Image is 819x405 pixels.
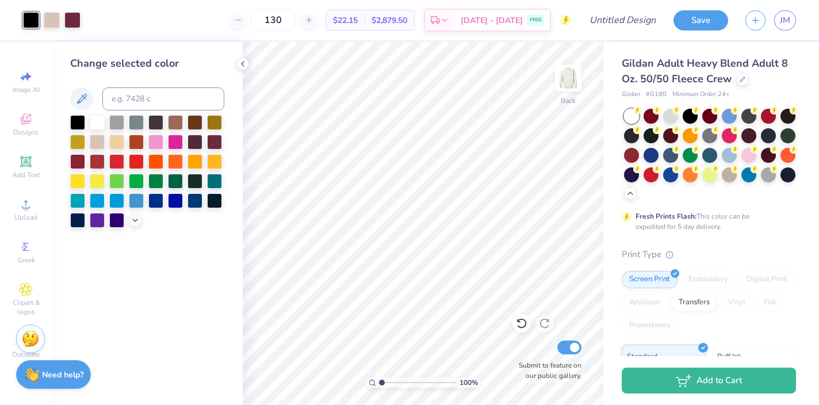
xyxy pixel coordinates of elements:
div: Foil [756,294,783,311]
span: Puff Ink [717,350,741,362]
strong: Fresh Prints Flash: [636,212,696,221]
div: Rhinestones [622,317,678,334]
span: Designs [13,128,39,137]
span: $2,879.50 [372,14,407,26]
span: Standard [627,350,657,362]
span: 100 % [460,377,478,388]
button: Add to Cart [622,368,796,393]
span: Add Text [12,170,40,179]
a: JM [774,10,796,30]
div: Screen Print [622,271,678,288]
div: Applique [622,294,668,311]
strong: Need help? [42,369,83,380]
input: e.g. 7428 c [102,87,224,110]
span: Gildan [622,90,640,100]
div: Vinyl [721,294,753,311]
span: Greek [17,255,35,265]
span: [DATE] - [DATE] [461,14,523,26]
button: Save [673,10,728,30]
div: This color can be expedited for 5 day delivery. [636,211,777,232]
span: JM [780,14,790,27]
div: Change selected color [70,56,224,71]
span: Image AI [13,85,40,94]
div: Transfers [671,294,717,311]
div: Embroidery [681,271,736,288]
span: Gildan Adult Heavy Blend Adult 8 Oz. 50/50 Fleece Crew [622,56,788,86]
div: Back [561,95,576,106]
span: FREE [530,16,542,24]
div: Digital Print [739,271,795,288]
span: Upload [14,213,37,222]
img: Back [557,67,580,90]
span: Decorate [12,350,40,359]
div: Print Type [622,248,796,261]
label: Submit to feature on our public gallery. [512,360,581,381]
span: # G180 [646,90,667,100]
input: Untitled Design [580,9,665,32]
span: Minimum Order: 24 + [672,90,730,100]
span: Clipart & logos [6,298,46,316]
span: $22.15 [333,14,358,26]
input: – – [251,10,296,30]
